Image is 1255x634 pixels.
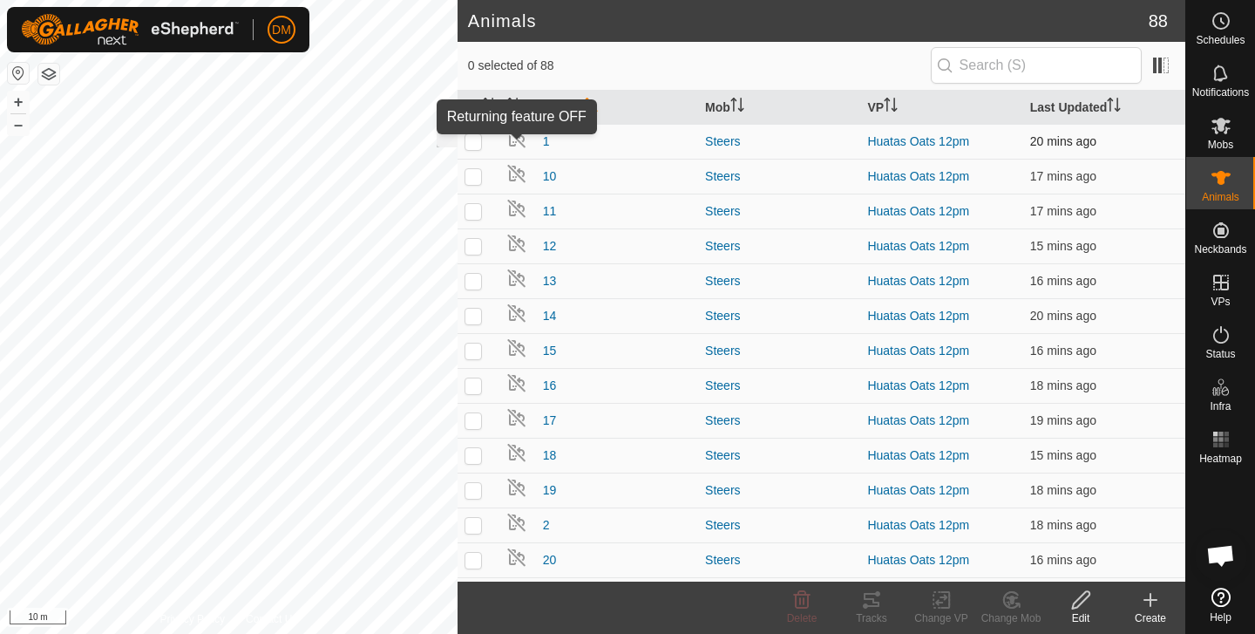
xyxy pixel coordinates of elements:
[543,133,550,151] span: 1
[1210,612,1231,623] span: Help
[159,611,225,627] a: Privacy Policy
[506,372,527,393] img: returning off
[867,448,969,462] a: Huatas Oats 12pm
[787,612,817,624] span: Delete
[246,611,297,627] a: Contact Us
[867,413,969,427] a: Huatas Oats 12pm
[1030,204,1096,218] span: 10 Sep 2025, 12:51 am
[8,114,29,135] button: –
[705,342,853,360] div: Steers
[867,204,969,218] a: Huatas Oats 12pm
[506,163,527,184] img: returning off
[543,202,557,221] span: 11
[543,342,557,360] span: 15
[867,134,969,148] a: Huatas Oats 12pm
[1107,100,1121,114] p-sorticon: Activate to sort
[867,169,969,183] a: Huatas Oats 12pm
[906,610,976,626] div: Change VP
[705,237,853,256] div: Steers
[543,412,557,430] span: 17
[506,477,527,498] img: returning off
[506,268,527,289] img: returning off
[1046,610,1116,626] div: Edit
[506,512,527,533] img: returning off
[21,14,239,45] img: Gallagher Logo
[730,100,744,114] p-sorticon: Activate to sort
[1030,378,1096,392] span: 10 Sep 2025, 12:49 am
[506,337,527,358] img: returning off
[705,377,853,395] div: Steers
[1202,192,1239,202] span: Animals
[1205,349,1235,359] span: Status
[1192,87,1249,98] span: Notifications
[543,307,557,325] span: 14
[705,272,853,290] div: Steers
[543,481,557,500] span: 19
[705,202,853,221] div: Steers
[867,518,969,532] a: Huatas Oats 12pm
[506,100,520,114] p-sorticon: Activate to sort
[506,442,527,463] img: returning off
[1030,518,1096,532] span: 10 Sep 2025, 12:49 am
[1030,344,1096,358] span: 10 Sep 2025, 12:52 am
[867,483,969,497] a: Huatas Oats 12pm
[8,92,29,112] button: +
[506,198,527,219] img: returning off
[698,91,860,125] th: Mob
[867,553,969,567] a: Huatas Oats 12pm
[506,128,527,149] img: returning off
[837,610,906,626] div: Tracks
[482,100,496,114] p-sorticon: Activate to sort
[1023,91,1185,125] th: Last Updated
[1030,413,1096,427] span: 10 Sep 2025, 12:49 am
[705,447,853,465] div: Steers
[1210,401,1231,412] span: Infra
[705,307,853,325] div: Steers
[1030,553,1096,567] span: 10 Sep 2025, 12:52 am
[468,57,931,75] span: 0 selected of 88
[506,303,527,324] img: returning off
[867,239,969,253] a: Huatas Oats 12pm
[506,233,527,254] img: returning off
[536,91,698,125] th: Animal
[1030,309,1096,323] span: 10 Sep 2025, 12:48 am
[867,344,969,358] a: Huatas Oats 12pm
[884,100,898,114] p-sorticon: Activate to sort
[705,516,853,535] div: Steers
[1199,453,1242,464] span: Heatmap
[543,516,550,535] span: 2
[705,551,853,569] div: Steers
[705,481,853,500] div: Steers
[1030,134,1096,148] span: 10 Sep 2025, 12:48 am
[1030,483,1096,497] span: 10 Sep 2025, 12:50 am
[1030,239,1096,253] span: 10 Sep 2025, 12:53 am
[1211,297,1230,307] span: VPs
[8,63,29,84] button: Reset Map
[1149,8,1168,34] span: 88
[860,91,1022,125] th: VP
[931,47,1142,84] input: Search (S)
[705,133,853,151] div: Steers
[1030,169,1096,183] span: 10 Sep 2025, 12:50 am
[867,274,969,288] a: Huatas Oats 12pm
[506,547,527,568] img: returning off
[1030,448,1096,462] span: 10 Sep 2025, 12:53 am
[543,551,557,569] span: 20
[506,407,527,428] img: returning off
[1196,35,1245,45] span: Schedules
[705,412,853,430] div: Steers
[584,100,598,114] p-sorticon: Activate to sort
[705,167,853,186] div: Steers
[468,10,1149,31] h2: Animals
[1030,274,1096,288] span: 10 Sep 2025, 12:52 am
[1195,529,1247,582] div: Open chat
[543,377,557,395] span: 16
[1186,581,1255,630] a: Help
[1208,140,1233,150] span: Mobs
[976,610,1046,626] div: Change Mob
[1194,244,1246,255] span: Neckbands
[543,447,557,465] span: 18
[543,237,557,256] span: 12
[38,64,59,85] button: Map Layers
[867,309,969,323] a: Huatas Oats 12pm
